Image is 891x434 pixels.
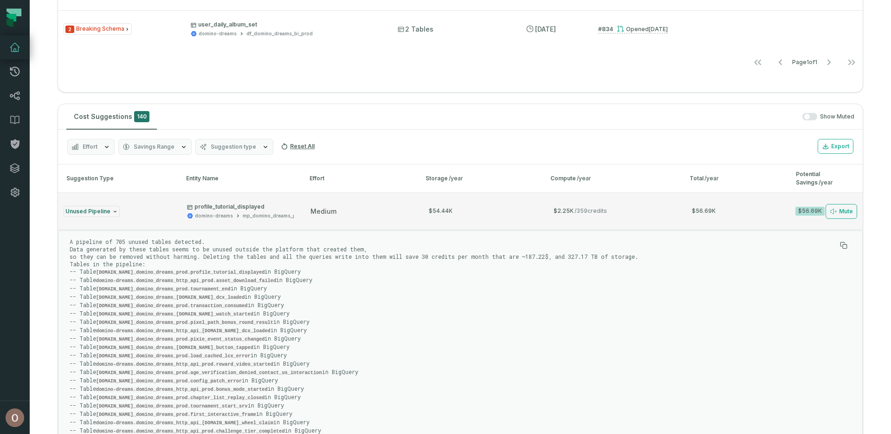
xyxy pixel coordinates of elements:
div: $56.69K [795,207,825,216]
code: [DOMAIN_NAME]_domino_dreams_prod.age_verification_denied_contact_us_interaction [96,370,322,375]
button: Go to previous page [769,53,792,72]
button: Go to first page [747,53,769,72]
span: /year [577,175,591,182]
span: Severity [65,26,74,33]
button: Mute [826,204,857,219]
span: /year [449,175,463,182]
code: [DOMAIN_NAME]_domino_dreams_prod.profile_tutorial_displayed [96,270,265,275]
span: Unused Pipeline [65,208,110,215]
code: [DOMAIN_NAME]_domino_dreams_prod.pixel_path_bonus_round_result [96,320,273,325]
div: Entity Name [186,174,293,183]
nav: pagination [58,53,863,72]
span: Savings Range [134,143,174,151]
code: [DOMAIN_NAME]_domino_dreams_[DOMAIN_NAME]_button_tapped [96,345,253,350]
div: mp_domino_dreams_prod [243,212,304,219]
button: Go to next page [818,53,840,72]
span: Issue Type [64,23,132,35]
div: Suggestion Type [63,174,169,183]
button: Export [818,139,853,154]
button: Unused Pipelineprofile_tutorial_displayeddomino-dreamsmp_domino_dreams_prodmedium$54.44K$2.25K/35... [58,192,863,230]
code: domino-dreams.domino_dreams_http_api_prod.bonus_mode_started [96,387,268,392]
div: Opened [617,26,668,33]
relative-time: Aug 10, 2025, 4:40 PM GMT+3 [649,26,668,33]
p: profile_tutorial_displayed [187,203,304,210]
div: Effort [310,174,409,183]
code: domino-dreams.domino_dreams_http_api_prod.challenge_tier_completed [96,428,285,434]
code: [DOMAIN_NAME]_domino_dreams_prod.transaction_consumed [96,303,248,309]
div: Compute [550,174,673,183]
span: /year [819,179,833,186]
p: user_daily_album_set [191,21,381,28]
div: Storage [426,174,534,183]
code: [DOMAIN_NAME]_domino_dreams_prod.tournament_start_srv [96,403,248,409]
div: df_domino_dreams_bi_prod [246,30,313,37]
code: [DOMAIN_NAME]_domino_dreams_[DOMAIN_NAME]_watch_started [96,311,253,317]
div: domino-dreams [199,30,237,37]
div: Total [690,174,780,183]
code: domino-dreams.domino_dreams_http_api_prod.asset_download_failed [96,278,276,283]
span: medium [310,207,336,215]
button: Savings Range [118,139,192,155]
button: Go to last page [840,53,863,72]
span: $56.69K [689,206,718,215]
span: $2.25K [551,206,610,215]
span: 2 Tables [398,25,433,34]
relative-time: Aug 12, 2025, 2:16 PM GMT+3 [535,25,556,33]
code: [DOMAIN_NAME]_domino_dreams_prod.config_patch_error [96,378,242,384]
div: Show Muted [161,113,854,121]
code: domino-dreams.domino_dreams_http_api_[DOMAIN_NAME]_dcx_loaded [96,328,271,334]
code: [DOMAIN_NAME]_domino_dreams_prod.chapter_list_replay_closed [96,395,265,401]
div: Potential Savings [796,170,858,187]
button: Effort [67,139,115,155]
ul: Page 1 of 1 [747,53,863,72]
a: #834Opened[DATE] 4:40:35 PM [598,25,668,33]
button: Suggestion type [195,139,273,155]
code: domino-dreams.domino_dreams_http_api_prod.reward_video_started [96,362,273,367]
button: Cost Suggestions [66,104,157,129]
span: / 359 credits [575,207,607,214]
code: [DOMAIN_NAME]_domino_dreams_[DOMAIN_NAME]_dcx_loaded [96,295,245,300]
code: domino-dreams.domino_dreams_http_api_[DOMAIN_NAME]_wheel_claim [96,420,273,426]
code: [DOMAIN_NAME]_domino_dreams_prod.first_interactive_frame [96,412,256,417]
code: [DOMAIN_NAME]_domino_dreams_prod.tournament_end [96,286,231,292]
span: 140 [134,111,149,122]
div: domino-dreams [195,212,233,219]
button: Reset All [277,139,318,154]
span: Effort [83,143,97,151]
span: /year [704,175,719,182]
code: [DOMAIN_NAME]_domino_dreams_prod.pixie_event_status_changed [96,336,265,342]
span: Suggestion type [211,143,256,151]
code: [DOMAIN_NAME]_domino_dreams_prod.load_cached_lcx_error [96,353,251,359]
div: $54.44K [426,207,455,216]
img: avatar of Ohad Tal [6,408,24,427]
